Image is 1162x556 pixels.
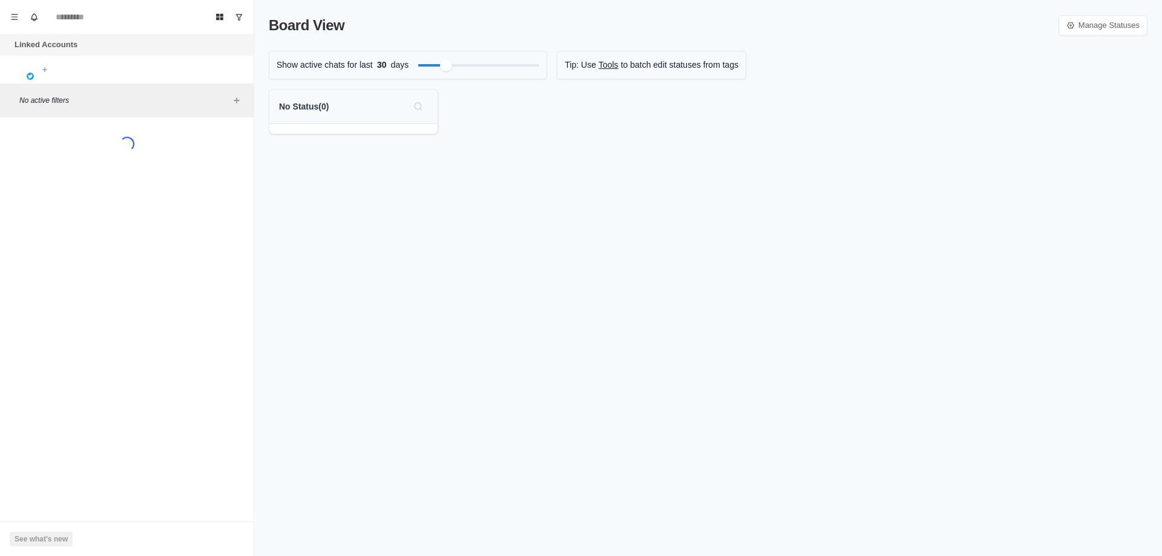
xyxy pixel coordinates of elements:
[15,39,77,51] p: Linked Accounts
[279,100,329,113] p: No Status ( 0 )
[409,97,428,116] button: Search
[440,59,452,71] div: Filter by activity days
[19,95,229,106] p: No active filters
[621,59,739,71] p: to batch edit statuses from tags
[229,7,249,27] button: Show unread conversations
[24,7,44,27] button: Notifications
[10,532,73,546] button: See what's new
[565,59,596,71] p: Tip: Use
[27,73,34,80] img: picture
[269,15,344,36] p: Board View
[38,62,52,77] button: Add account
[373,59,391,71] span: 30
[210,7,229,27] button: Board View
[5,7,24,27] button: Menu
[1059,15,1147,36] a: Manage Statuses
[277,59,373,71] p: Show active chats for last
[391,59,409,71] p: days
[229,93,244,108] button: Add filters
[599,59,619,71] a: Tools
